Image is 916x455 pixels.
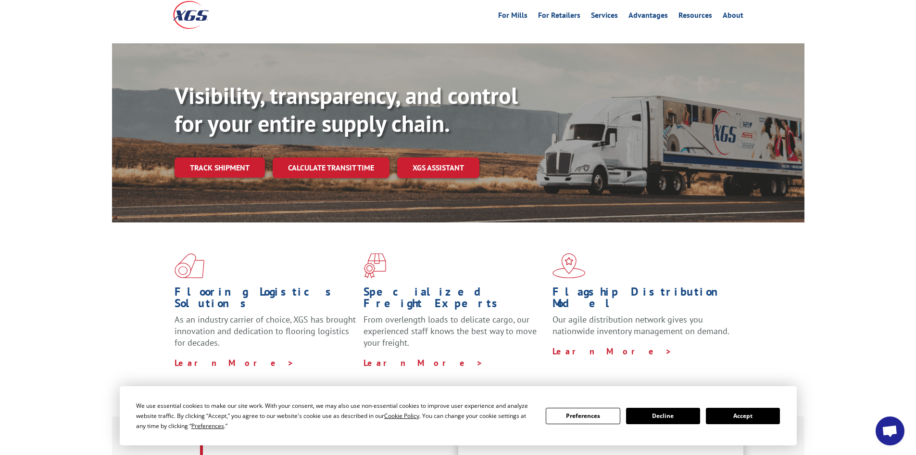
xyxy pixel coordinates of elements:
[546,408,620,424] button: Preferences
[384,412,419,420] span: Cookie Policy
[175,357,294,368] a: Learn More >
[552,346,672,357] a: Learn More >
[364,357,483,368] a: Learn More >
[498,12,527,22] a: For Mills
[136,401,534,431] div: We use essential cookies to make our site work. With your consent, we may also use non-essential ...
[552,253,586,278] img: xgs-icon-flagship-distribution-model-red
[876,416,904,445] div: Open chat
[626,408,700,424] button: Decline
[175,253,204,278] img: xgs-icon-total-supply-chain-intelligence-red
[175,80,518,138] b: Visibility, transparency, and control for your entire supply chain.
[191,422,224,430] span: Preferences
[273,157,389,178] a: Calculate transit time
[397,157,479,178] a: XGS ASSISTANT
[364,286,545,314] h1: Specialized Freight Experts
[538,12,580,22] a: For Retailers
[120,386,797,445] div: Cookie Consent Prompt
[552,314,729,337] span: Our agile distribution network gives you nationwide inventory management on demand.
[591,12,618,22] a: Services
[175,286,356,314] h1: Flooring Logistics Solutions
[175,157,265,178] a: Track shipment
[723,12,743,22] a: About
[552,286,734,314] h1: Flagship Distribution Model
[175,314,356,348] span: As an industry carrier of choice, XGS has brought innovation and dedication to flooring logistics...
[364,314,545,357] p: From overlength loads to delicate cargo, our experienced staff knows the best way to move your fr...
[628,12,668,22] a: Advantages
[706,408,780,424] button: Accept
[678,12,712,22] a: Resources
[364,253,386,278] img: xgs-icon-focused-on-flooring-red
